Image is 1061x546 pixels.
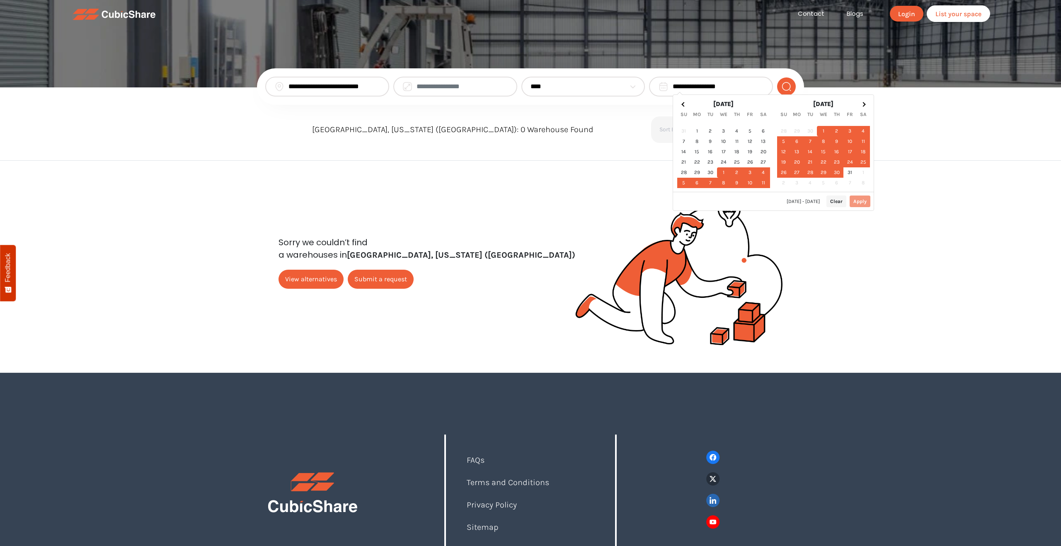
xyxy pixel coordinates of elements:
[677,109,690,126] th: Su
[677,178,690,188] td: 5
[804,167,817,178] td: 28
[706,494,720,507] img: linkedin.png
[730,167,744,178] td: 2
[744,136,757,147] td: 12
[804,109,817,126] th: Tu
[467,455,484,465] a: FAQs
[706,451,720,464] img: facebook.png
[279,236,575,261] p: Sorry we couldn’t find a warehouses in
[704,157,717,167] td: 23
[890,6,923,22] a: Login
[777,167,790,178] td: 26
[757,178,770,188] td: 11
[843,109,857,126] th: Fr
[817,136,830,147] td: 8
[690,147,704,157] td: 15
[744,147,757,157] td: 19
[690,126,704,136] td: 1
[757,157,770,167] td: 27
[817,109,830,126] th: We
[717,147,730,157] td: 17
[857,147,870,157] td: 18
[757,136,770,147] td: 13
[817,147,830,157] td: 15
[744,167,757,178] td: 3
[781,82,792,92] img: search-normal.png
[790,99,857,109] th: [DATE]
[744,178,757,188] td: 10
[467,500,517,510] a: Privacy Policy
[467,478,549,487] a: Terms and Conditions
[817,157,830,167] td: 22
[817,167,830,178] td: 29
[690,136,704,147] td: 8
[830,157,843,167] td: 23
[704,126,717,136] td: 2
[730,147,744,157] td: 18
[830,167,843,178] td: 30
[658,82,669,92] img: calendar.png
[857,178,870,188] td: 8
[717,167,730,178] td: 1
[826,196,846,207] button: Clear
[677,136,690,147] td: 7
[757,147,770,157] td: 20
[804,178,817,188] td: 4
[467,522,498,532] a: Sitemap
[706,515,720,529] img: youtube.png
[690,109,704,126] th: Mo
[787,199,823,204] span: [DATE] - [DATE]
[757,167,770,178] td: 4
[804,157,817,167] td: 21
[804,126,817,136] td: 30
[744,157,757,167] td: 26
[790,147,804,157] td: 13
[677,147,690,157] td: 14
[659,125,681,135] span: sort by :
[347,250,575,260] span: [GEOGRAPHIC_DATA], [US_STATE] ([GEOGRAPHIC_DATA])
[857,157,870,167] td: 25
[757,109,770,126] th: Sa
[704,178,717,188] td: 7
[777,157,790,167] td: 19
[804,136,817,147] td: 7
[843,157,857,167] td: 24
[843,147,857,157] td: 17
[262,472,363,515] img: footerLogo.png
[744,109,757,126] th: Fr
[857,167,870,178] td: 1
[817,126,830,136] td: 1
[730,157,744,167] td: 25
[744,126,757,136] td: 5
[790,109,804,126] th: Mo
[690,99,757,109] th: [DATE]
[830,147,843,157] td: 16
[927,5,990,22] a: List your space
[790,178,804,188] td: 3
[706,472,720,486] img: twitter.png
[857,126,870,136] td: 4
[836,9,874,19] a: Blogs
[677,157,690,167] td: 21
[704,147,717,157] td: 16
[843,167,857,178] td: 31
[704,136,717,147] td: 9
[777,147,790,157] td: 12
[677,167,690,178] td: 28
[677,126,690,136] td: 31
[843,178,857,188] td: 7
[717,126,730,136] td: 3
[830,126,843,136] td: 2
[690,178,704,188] td: 6
[274,82,284,92] img: location.png
[717,157,730,167] td: 24
[777,126,790,136] td: 28
[690,157,704,167] td: 22
[817,178,830,188] td: 5
[787,9,836,19] a: Contact
[790,157,804,167] td: 20
[857,109,870,126] th: Sa
[857,136,870,147] td: 11
[757,126,770,136] td: 6
[4,253,12,282] span: Feedback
